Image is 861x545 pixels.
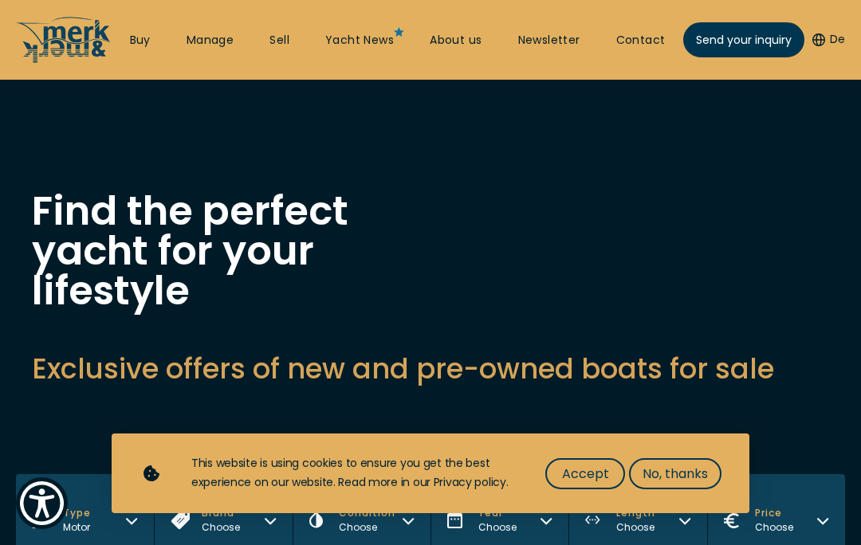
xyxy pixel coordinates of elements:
a: About us [430,33,482,49]
a: Sell [269,33,289,49]
button: Accept [545,458,625,489]
a: Privacy policy [434,474,506,490]
button: No, thanks [629,458,721,489]
span: Accept [562,464,609,484]
span: Year [478,506,517,520]
div: Choose [616,520,655,535]
a: Buy [130,33,151,49]
a: Newsletter [518,33,580,49]
a: Contact [616,33,666,49]
span: Condition [339,506,395,520]
span: Type [63,506,91,520]
div: Choose [202,520,240,535]
a: Manage [187,33,234,49]
span: Motor [63,520,90,534]
div: Choose [339,520,395,535]
h2: Exclusive offers of new and pre-owned boats for sale [32,349,829,388]
h1: Find the perfect yacht for your lifestyle [32,191,351,311]
a: Send your inquiry [683,22,804,57]
div: This website is using cookies to ensure you get the best experience on our website. Read more in ... [191,454,513,492]
button: De [812,32,845,48]
div: Choose [478,520,517,535]
span: Brand [202,506,240,520]
button: Show Accessibility Preferences [16,477,68,529]
a: Yacht News [325,33,394,49]
span: Send your inquiry [696,32,792,49]
span: No, thanks [643,464,708,484]
span: Length [616,506,655,520]
span: Price [755,506,793,520]
div: Choose [755,520,793,535]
